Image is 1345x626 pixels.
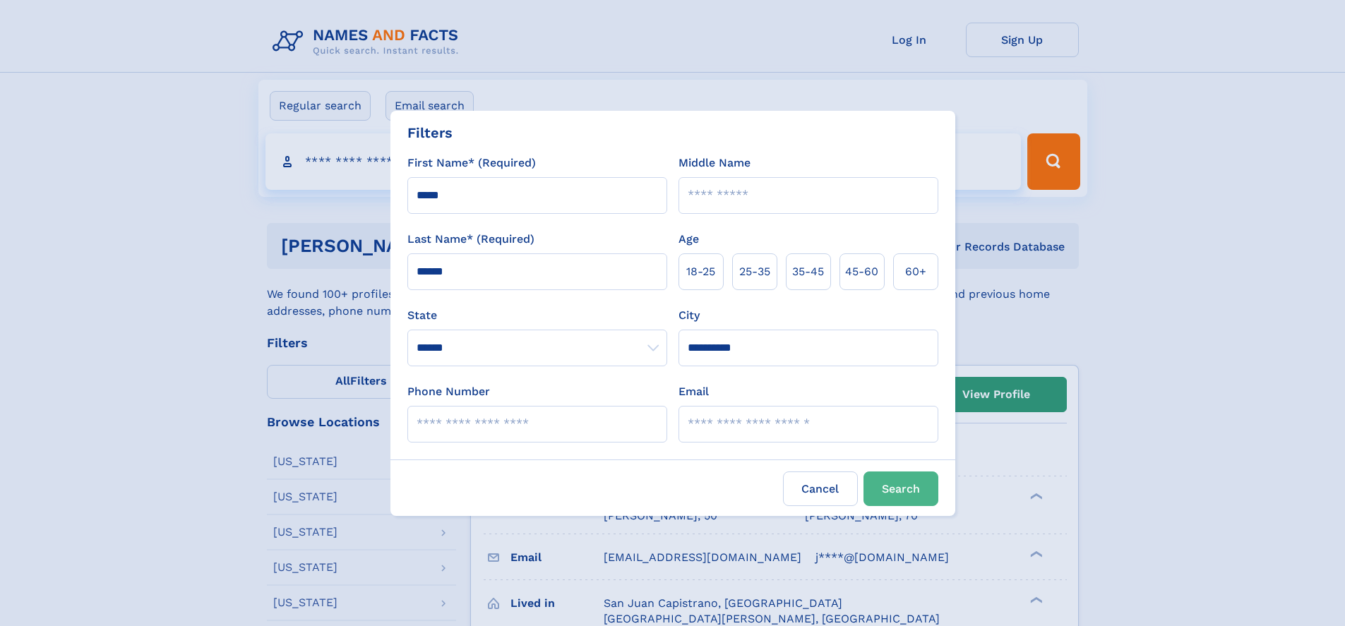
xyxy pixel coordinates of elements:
label: First Name* (Required) [407,155,536,171]
label: Email [679,383,709,400]
label: Cancel [783,471,858,506]
div: Filters [407,122,453,143]
span: 25‑35 [739,263,770,280]
label: State [407,307,667,324]
span: 18‑25 [686,263,715,280]
button: Search [863,471,938,506]
label: Middle Name [679,155,751,171]
span: 60+ [905,263,926,280]
label: Age [679,231,699,248]
span: 45‑60 [845,263,878,280]
label: City [679,307,700,324]
span: 35‑45 [792,263,824,280]
label: Phone Number [407,383,490,400]
label: Last Name* (Required) [407,231,534,248]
